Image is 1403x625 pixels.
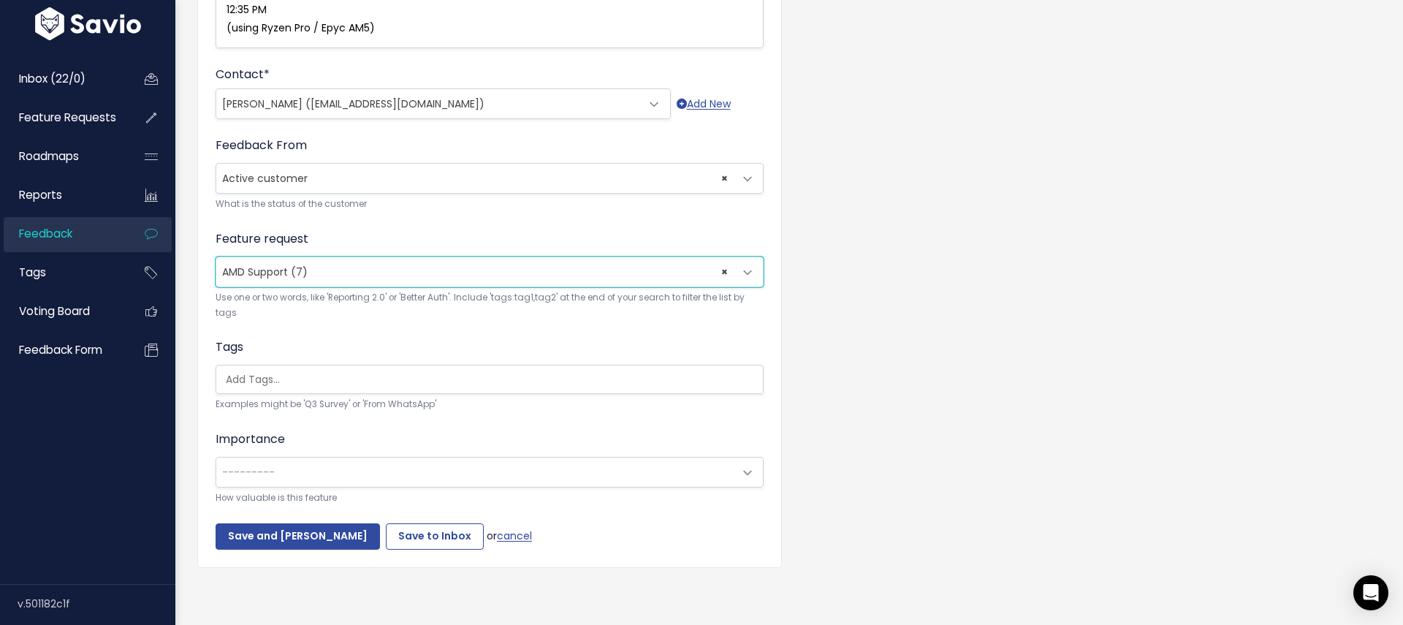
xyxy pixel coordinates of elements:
[227,20,375,35] span: (using Ryzen Pro / Epyc AM5)
[19,148,79,164] span: Roadmaps
[222,265,308,279] span: AMD Support (7)
[31,7,145,39] img: logo-white.9d6f32f41409.svg
[216,230,308,248] label: Feature request
[227,2,267,17] span: 12:35 PM
[721,257,728,287] span: ×
[216,397,764,412] small: Examples might be 'Q3 Survey' or 'From WhatsApp'
[216,431,285,448] label: Importance
[216,137,307,154] label: Feedback From
[19,110,116,125] span: Feature Requests
[216,523,380,550] input: Save and [PERSON_NAME]
[216,164,734,193] span: Active customer
[18,585,175,623] div: v.501182c1f
[19,71,85,86] span: Inbox (22/0)
[216,163,764,194] span: Active customer
[4,178,121,212] a: Reports
[216,89,641,118] span: Viking Chan (viking.chan@sephora.com)
[19,342,102,357] span: Feedback form
[1353,575,1388,610] div: Open Intercom Messenger
[19,187,62,202] span: Reports
[222,465,275,480] span: ---------
[4,256,121,289] a: Tags
[721,164,728,193] span: ×
[216,338,243,356] label: Tags
[4,217,121,251] a: Feedback
[4,140,121,173] a: Roadmaps
[4,101,121,135] a: Feature Requests
[4,62,121,96] a: Inbox (22/0)
[4,295,121,328] a: Voting Board
[386,523,484,550] input: Save to Inbox
[216,66,270,83] label: Contact
[677,95,731,113] a: Add New
[19,303,90,319] span: Voting Board
[220,372,767,387] input: Add Tags...
[497,529,532,543] a: cancel
[19,226,72,241] span: Feedback
[216,88,671,119] span: Viking Chan (viking.chan@sephora.com)
[4,333,121,367] a: Feedback form
[19,265,46,280] span: Tags
[216,490,764,506] small: How valuable is this feature
[222,96,484,111] span: [PERSON_NAME] ([EMAIL_ADDRESS][DOMAIN_NAME])
[216,197,764,212] small: What is the status of the customer
[216,290,764,322] small: Use one or two words, like 'Reporting 2.0' or 'Better Auth'. Include 'tags:tag1,tag2' at the end ...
